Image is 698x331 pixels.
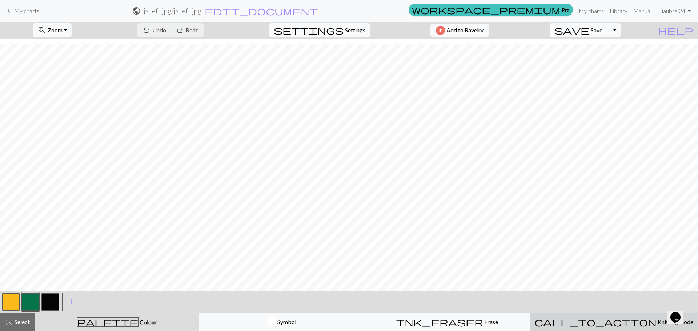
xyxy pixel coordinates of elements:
span: zoom_in [37,25,46,35]
span: My charts [14,7,39,14]
a: Library [607,4,630,18]
button: Add to Ravelry [430,24,489,37]
a: My charts [4,5,39,17]
span: palette [77,317,138,327]
a: My charts [576,4,607,18]
a: Manual [630,4,654,18]
button: Erase [364,313,530,331]
span: ink_eraser [396,317,483,327]
span: Save [591,27,602,33]
span: workspace_premium [412,5,560,15]
span: save [554,25,589,35]
button: Save [550,23,607,37]
span: Select [13,318,30,325]
span: Symbol [276,318,296,325]
img: Ravelry [436,26,445,35]
span: edit_document [205,6,318,16]
span: Knitting mode [657,318,693,325]
a: Hiaubrei24 [654,4,694,18]
i: Settings [274,26,344,35]
span: public [132,6,141,16]
span: help [658,25,693,35]
span: Add to Ravelry [446,26,484,35]
span: call_to_action [534,317,657,327]
span: add [67,297,76,307]
h2: ja left.jpg / ja left.jpg [144,7,201,15]
span: highlight_alt [5,317,13,327]
span: Zoom [48,27,63,33]
button: Knitting mode [530,313,698,331]
button: SettingsSettings [269,23,370,37]
span: Colour [139,319,157,326]
button: Zoom [33,23,72,37]
iframe: chat widget [667,302,691,324]
span: Settings [345,26,365,35]
span: settings [274,25,344,35]
button: Symbol [199,313,365,331]
a: Pro [409,4,573,16]
span: Erase [483,318,498,325]
span: keyboard_arrow_left [4,6,13,16]
button: Colour [35,313,199,331]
